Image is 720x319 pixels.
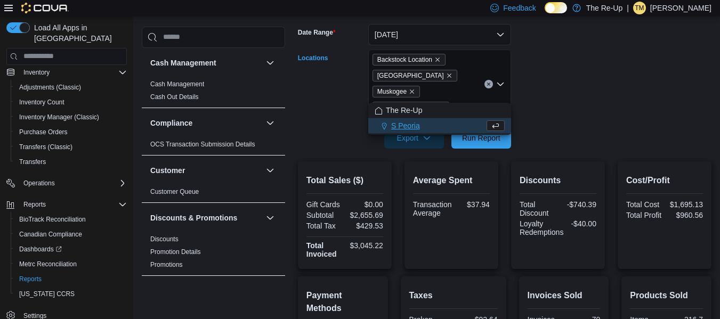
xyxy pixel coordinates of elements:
[11,125,131,140] button: Purchase Orders
[23,179,55,187] span: Operations
[15,111,127,124] span: Inventory Manager (Classic)
[19,245,62,253] span: Dashboards
[264,284,277,297] button: Finance
[413,174,490,187] h2: Average Spent
[150,118,192,128] h3: Compliance
[150,80,204,88] a: Cash Management
[306,222,343,230] div: Total Tax
[11,227,131,242] button: Canadian Compliance
[15,228,127,241] span: Canadian Compliance
[30,22,127,44] span: Load All Apps in [GEOGRAPHIC_DATA]
[11,95,131,110] button: Inventory Count
[667,200,703,209] div: $1,695.13
[15,273,127,285] span: Reports
[377,86,407,97] span: Muskogee
[298,54,328,62] label: Locations
[150,248,201,256] a: Promotion Details
[545,2,567,13] input: Dark Mode
[19,113,99,121] span: Inventory Manager (Classic)
[150,285,179,296] h3: Finance
[15,273,46,285] a: Reports
[150,285,262,296] button: Finance
[377,54,432,65] span: Backstock Location
[150,140,255,149] span: OCS Transaction Submission Details
[142,138,285,155] div: Compliance
[520,200,556,217] div: Total Discount
[586,2,622,14] p: The Re-Up
[142,185,285,202] div: Customer
[19,177,59,190] button: Operations
[264,164,277,177] button: Customer
[545,13,545,14] span: Dark Mode
[19,198,50,211] button: Reports
[368,24,511,45] button: [DATE]
[391,127,438,149] span: Export
[264,211,277,224] button: Discounts & Promotions
[391,120,420,131] span: S Peoria
[19,290,75,298] span: [US_STATE] CCRS
[368,103,511,134] div: Choose from the following options
[15,141,77,153] a: Transfers (Classic)
[368,118,511,134] button: S Peoria
[19,128,68,136] span: Purchase Orders
[15,243,66,256] a: Dashboards
[15,96,127,109] span: Inventory Count
[150,235,179,243] a: Discounts
[19,66,54,79] button: Inventory
[150,165,262,176] button: Customer
[347,211,383,219] div: $2,655.69
[373,54,446,66] span: Backstock Location
[347,200,383,209] div: $0.00
[306,174,383,187] h2: Total Sales ($)
[15,213,127,226] span: BioTrack Reconciliation
[142,233,285,275] div: Discounts & Promotions
[15,126,127,138] span: Purchase Orders
[413,200,452,217] div: Transaction Average
[2,197,131,212] button: Reports
[19,177,127,190] span: Operations
[15,126,72,138] a: Purchase Orders
[373,102,449,113] span: Re-Up Broken Arrow
[462,133,500,143] span: Run Report
[306,211,343,219] div: Subtotal
[560,200,596,209] div: -$740.39
[650,2,711,14] p: [PERSON_NAME]
[150,93,199,101] a: Cash Out Details
[635,2,644,14] span: TM
[11,80,131,95] button: Adjustments (Classic)
[409,88,415,95] button: Remove Muskogee from selection in this group
[627,2,629,14] p: |
[298,28,336,37] label: Date Range
[15,243,127,256] span: Dashboards
[15,81,85,94] a: Adjustments (Classic)
[15,141,127,153] span: Transfers (Classic)
[142,78,285,108] div: Cash Management
[11,154,131,169] button: Transfers
[377,70,444,81] span: [GEOGRAPHIC_DATA]
[306,241,337,258] strong: Total Invoiced
[150,212,262,223] button: Discounts & Promotions
[11,242,131,257] a: Dashboards
[386,105,422,116] span: The Re-Up
[150,261,183,268] a: Promotions
[19,198,127,211] span: Reports
[368,103,511,118] button: The Re-Up
[19,83,81,92] span: Adjustments (Classic)
[15,213,90,226] a: BioTrack Reconciliation
[15,156,50,168] a: Transfers
[377,102,436,113] span: Re-Up Broken Arrow
[626,211,662,219] div: Total Profit
[21,3,69,13] img: Cova
[456,200,489,209] div: $37.94
[446,72,452,79] button: Remove Bartlesville from selection in this group
[528,289,601,302] h2: Invoices Sold
[150,212,237,223] h3: Discounts & Promotions
[23,68,50,77] span: Inventory
[11,140,131,154] button: Transfers (Classic)
[23,200,46,209] span: Reports
[306,200,343,209] div: Gift Cards
[626,200,662,209] div: Total Cost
